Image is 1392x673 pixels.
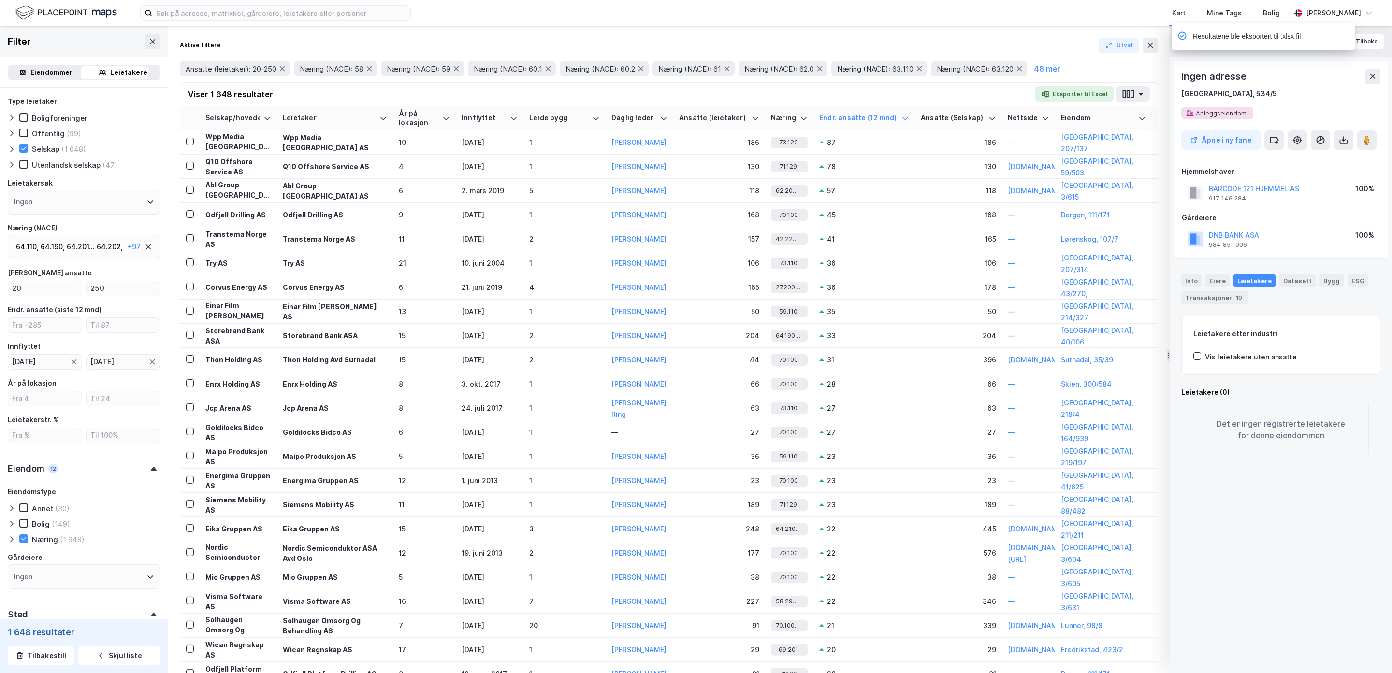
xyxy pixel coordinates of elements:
div: Leietakere [110,67,147,78]
div: [DATE] [462,355,518,365]
div: 22 [827,524,836,534]
div: 36 [827,258,836,268]
div: Leietakere etter industri [1193,328,1368,340]
div: Utenlandsk selskap [32,160,101,170]
div: 78 [827,161,836,172]
div: 168 [679,210,759,220]
div: Eika Gruppen AS [205,524,271,534]
span: Næring (NACE): 63.120 [937,64,1014,73]
div: Nordic Semiconduktor ASA Avd Oslo [283,543,387,563]
div: Storebrand Bank ASA [205,325,271,345]
button: Åpne i ny fane [1181,130,1261,150]
input: Fra 4 [8,391,82,406]
span: Næring (NACE): 58 [300,64,363,73]
div: Bolig [1263,7,1280,19]
div: Jcp Arena AS [205,403,271,413]
div: Endr. ansatte (12 mnd) [819,114,898,123]
input: DD.MM.YYYY [8,355,70,369]
div: 1 [529,500,600,510]
div: 21. juni 2019 [462,282,518,292]
div: [DATE] [462,210,518,220]
span: Næring (NACE): 62.0 [744,64,814,73]
button: — [1008,257,1015,269]
span: 70.100 [779,572,798,582]
iframe: Chat Widget [1344,627,1392,673]
div: Næring [32,535,58,544]
div: 19. juni 2013 [462,548,518,558]
div: Ingen [14,196,32,208]
div: 100% [1355,229,1374,241]
div: 189 [679,500,759,510]
button: — [1008,426,1015,438]
div: Leietakere (0) [1181,387,1380,398]
div: Innflyttet [8,341,41,352]
div: 6 [399,186,450,196]
div: 36 [679,451,759,461]
div: (30) [55,504,70,513]
div: 2 [529,330,600,341]
span: 42.222, 61.100 [776,234,801,244]
div: Try AS [283,258,387,268]
div: 189 [921,500,996,510]
div: 27 [827,427,836,437]
div: Det er ingen registrerte leietakere for denne eiendommen [1193,402,1369,457]
div: [GEOGRAPHIC_DATA], 534/5 [1181,88,1277,100]
button: [DOMAIN_NAME][URL] [1008,542,1064,565]
div: [DATE] [462,306,518,316]
div: 64.190 , [41,241,65,253]
div: Aktive filtere [180,42,221,49]
span: 73.120 [779,137,798,147]
div: Visma Software AS [205,591,271,611]
div: 66 [679,379,759,389]
div: 23 [827,451,836,461]
span: Næring (NACE): 60.1 [474,64,542,73]
div: 1 [529,210,600,220]
div: Næring (NACE) [8,222,58,234]
div: Jcp Arena AS [283,403,387,413]
div: [DATE] [462,500,518,510]
div: Storebrand Bank ASA [283,330,387,341]
div: 15 [399,330,450,341]
div: Ingen adresse [1181,69,1248,84]
div: Leietaker [283,114,376,123]
span: Næring (NACE): 60.2 [565,64,635,73]
span: 64.210, 66.290 [776,524,801,534]
div: 1 [529,161,600,172]
div: 106 [921,258,996,268]
div: 63 [921,403,996,413]
div: Thon Holding Avd Surnadal [283,355,387,365]
div: Try AS [205,258,271,268]
div: 106 [679,258,759,268]
div: Eiendommer [30,67,72,78]
div: 165 [679,282,759,292]
div: Leietakersøk [8,177,53,189]
div: Wpp Media [GEOGRAPHIC_DATA] AS [205,131,271,162]
div: [DATE] [462,161,518,172]
div: 2 [529,234,600,244]
div: 27 [827,403,836,413]
div: Ansatte (leietaker) [679,114,748,123]
div: Leide bygg [529,114,588,123]
div: Goldilocks Bidco AS [205,422,271,442]
button: — [1008,209,1015,221]
div: Nettside [1008,114,1038,123]
div: 11 [399,500,450,510]
button: — [1008,499,1015,510]
span: 70.100 [779,210,798,220]
div: 4 [529,282,600,292]
span: 70.100 [779,379,798,389]
div: [PERSON_NAME] [1306,7,1361,19]
div: 2 [529,355,600,365]
div: 38 [679,572,759,582]
div: Visma Software AS [283,596,387,606]
div: Goldilocks Bidco AS [283,427,387,437]
div: [DATE] [462,572,518,582]
div: 186 [679,137,759,147]
div: 23 [827,500,836,510]
div: 1 [529,403,600,413]
div: 66 [921,379,996,389]
div: 50 [921,306,996,316]
div: 1. juni 2013 [462,475,518,486]
button: — [1008,571,1015,583]
input: Til 100% [87,428,160,443]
